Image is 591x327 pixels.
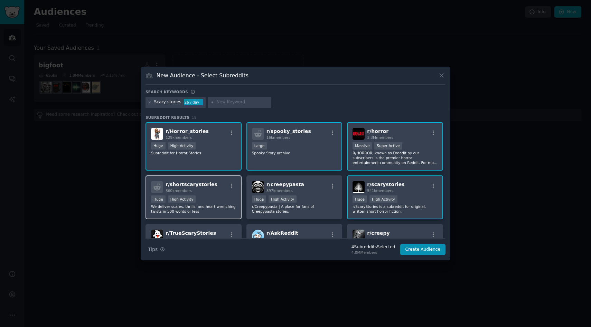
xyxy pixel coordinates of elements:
img: TrueScaryStories [151,230,163,242]
div: Large [252,142,267,150]
p: R/HORROR, known as Dreadit by our subscribers is the premier horror entertainment community on Re... [353,151,438,165]
div: 4 Subreddit s Selected [351,244,395,250]
button: Tips [146,243,167,256]
div: High Activity [369,195,397,203]
div: Huge [252,195,266,203]
div: High Activity [269,195,297,203]
p: r/Creepypasta | A place for fans of Creepypasta stories. [252,204,337,214]
span: 14.8M members [367,237,395,241]
span: r/ TrueScaryStories [166,230,216,236]
input: New Keyword [216,99,269,105]
img: Horror_stories [151,128,163,140]
img: horror [353,128,365,140]
div: Huge [353,195,367,203]
div: Huge [151,195,166,203]
img: creepy [353,230,365,242]
h3: New Audience - Select Subreddits [157,72,248,79]
span: 16k members [266,135,290,140]
div: Super Active [374,142,402,150]
p: r/ScaryStories is a subreddit for original, written short horror fiction. [353,204,438,214]
span: 101k members [166,237,192,241]
span: r/ horror [367,128,388,134]
p: Subreddit for Horror Stories [151,151,236,155]
p: Spooky Story archive [252,151,337,155]
span: 19 [192,115,197,119]
span: 541k members [367,189,393,193]
p: We deliver scares, thrills, and heart-wrenching twists in 500 words or less [151,204,236,214]
span: r/ AskReddit [266,230,298,236]
span: r/ Horror_stories [166,128,209,134]
img: creepypasta [252,181,264,193]
div: 26 / day [184,99,203,105]
span: r/ creepypasta [266,182,304,187]
h3: Search keywords [146,89,188,94]
span: 3.3M members [367,135,393,140]
span: 860k members [166,189,192,193]
div: Huge [151,142,166,150]
div: Scary stories [154,99,181,105]
span: r/ spooky_stories [266,128,311,134]
img: AskReddit [252,230,264,242]
div: Massive [353,142,372,150]
img: scarystories [353,181,365,193]
div: High Activity [168,195,196,203]
span: 57.0M members [266,237,295,241]
span: 897k members [266,189,293,193]
span: r/ creepy [367,230,390,236]
span: r/ scarystories [367,182,404,187]
span: Tips [148,246,158,253]
div: High Activity [168,142,196,150]
span: 129k members [166,135,192,140]
span: r/ shortscarystories [166,182,217,187]
div: 4.0M Members [351,250,395,255]
span: Subreddit Results [146,115,189,120]
button: Create Audience [400,244,446,256]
